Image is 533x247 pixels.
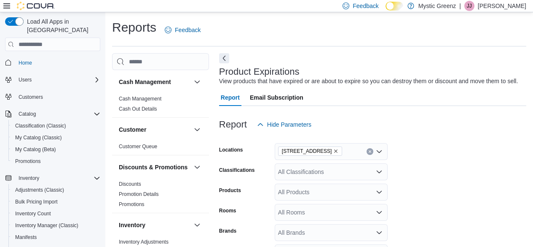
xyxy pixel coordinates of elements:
[192,77,202,87] button: Cash Management
[15,210,51,217] span: Inventory Count
[467,1,472,11] span: JJ
[175,26,201,34] span: Feedback
[12,156,44,166] a: Promotions
[19,76,32,83] span: Users
[8,231,104,243] button: Manifests
[112,179,209,213] div: Discounts & Promotions
[267,120,311,129] span: Hide Parameters
[12,232,100,242] span: Manifests
[15,57,100,68] span: Home
[192,220,202,230] button: Inventory
[8,220,104,231] button: Inventory Manager (Classic)
[219,77,518,86] div: View products that have expired or are about to expire so you can destroy them or discount and mo...
[19,60,32,66] span: Home
[8,196,104,208] button: Bulk Pricing Import
[219,187,241,194] label: Products
[15,92,46,102] a: Customers
[15,92,100,102] span: Customers
[12,185,100,195] span: Adjustments (Classic)
[119,239,169,245] span: Inventory Adjustments
[12,133,65,143] a: My Catalog (Classic)
[386,2,403,11] input: Dark Mode
[8,120,104,132] button: Classification (Classic)
[8,132,104,144] button: My Catalog (Classic)
[119,95,161,102] span: Cash Management
[219,119,247,130] h3: Report
[15,198,58,205] span: Bulk Pricing Import
[119,96,161,102] a: Cash Management
[119,143,157,150] span: Customer Queue
[12,220,100,231] span: Inventory Manager (Classic)
[376,148,383,155] button: Open list of options
[376,229,383,236] button: Open list of options
[278,147,343,156] span: 1120 Woodlawn Rd
[15,158,41,165] span: Promotions
[219,207,236,214] label: Rooms
[15,75,35,85] button: Users
[12,144,100,155] span: My Catalog (Beta)
[478,1,526,11] p: [PERSON_NAME]
[15,134,62,141] span: My Catalog (Classic)
[15,173,43,183] button: Inventory
[15,187,64,193] span: Adjustments (Classic)
[459,1,461,11] p: |
[19,94,43,100] span: Customers
[250,89,303,106] span: Email Subscription
[119,181,141,187] a: Discounts
[119,106,157,112] span: Cash Out Details
[15,222,78,229] span: Inventory Manager (Classic)
[12,156,100,166] span: Promotions
[2,74,104,86] button: Users
[282,147,332,155] span: [STREET_ADDRESS]
[112,94,209,117] div: Cash Management
[219,53,229,63] button: Next
[254,116,315,133] button: Hide Parameters
[376,168,383,175] button: Open list of options
[15,109,100,119] span: Catalog
[8,155,104,167] button: Promotions
[15,173,100,183] span: Inventory
[12,209,100,219] span: Inventory Count
[2,172,104,184] button: Inventory
[192,125,202,135] button: Customer
[221,89,240,106] span: Report
[161,22,204,38] a: Feedback
[19,175,39,182] span: Inventory
[119,144,157,149] a: Customer Queue
[12,133,100,143] span: My Catalog (Classic)
[24,17,100,34] span: Load All Apps in [GEOGRAPHIC_DATA]
[219,67,300,77] h3: Product Expirations
[119,201,145,208] span: Promotions
[15,75,100,85] span: Users
[119,191,159,197] a: Promotion Details
[15,122,66,129] span: Classification (Classic)
[19,111,36,117] span: Catalog
[119,78,190,86] button: Cash Management
[119,125,146,134] h3: Customer
[367,148,373,155] button: Clear input
[376,189,383,195] button: Open list of options
[12,185,67,195] a: Adjustments (Classic)
[12,197,100,207] span: Bulk Pricing Import
[119,239,169,245] a: Inventory Adjustments
[119,78,171,86] h3: Cash Management
[12,197,61,207] a: Bulk Pricing Import
[15,234,37,241] span: Manifests
[464,1,474,11] div: Jonathan Jacks
[17,2,55,10] img: Cova
[119,163,187,171] h3: Discounts & Promotions
[219,147,243,153] label: Locations
[2,91,104,103] button: Customers
[2,108,104,120] button: Catalog
[119,221,145,229] h3: Inventory
[8,208,104,220] button: Inventory Count
[15,146,56,153] span: My Catalog (Beta)
[8,144,104,155] button: My Catalog (Beta)
[192,162,202,172] button: Discounts & Promotions
[112,19,156,36] h1: Reports
[353,2,378,10] span: Feedback
[12,144,59,155] a: My Catalog (Beta)
[219,167,255,174] label: Classifications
